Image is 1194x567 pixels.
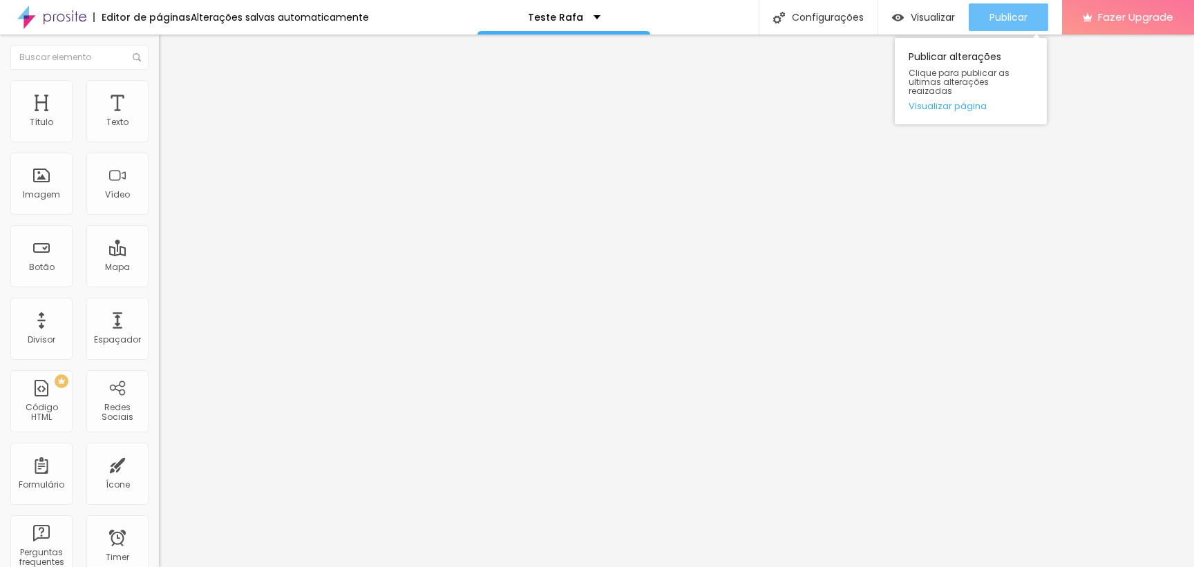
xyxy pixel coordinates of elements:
[106,552,129,562] div: Timer
[878,3,969,31] button: Visualizar
[773,12,785,23] img: Icone
[23,190,60,200] div: Imagem
[909,102,1033,110] a: Visualizar página
[969,3,1048,31] button: Publicar
[895,38,1047,124] div: Publicar alterações
[94,335,141,345] div: Espaçador
[106,117,129,127] div: Texto
[93,12,191,22] div: Editor de páginas
[14,403,68,423] div: Código HTML
[30,117,53,127] div: Título
[909,68,1033,96] span: Clique para publicar as ultimas alterações reaizadas
[892,12,904,23] img: view-1.svg
[133,53,141,61] img: Icone
[1098,11,1173,23] span: Fazer Upgrade
[28,335,55,345] div: Divisor
[191,12,369,22] div: Alterações salvas automaticamente
[90,403,144,423] div: Redes Sociais
[528,12,583,22] p: Teste Rafa
[106,480,130,490] div: Ícone
[29,262,55,272] div: Botão
[105,262,130,272] div: Mapa
[989,12,1027,23] span: Publicar
[105,190,130,200] div: Vídeo
[19,480,64,490] div: Formulário
[10,45,149,70] input: Buscar elemento
[911,12,955,23] span: Visualizar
